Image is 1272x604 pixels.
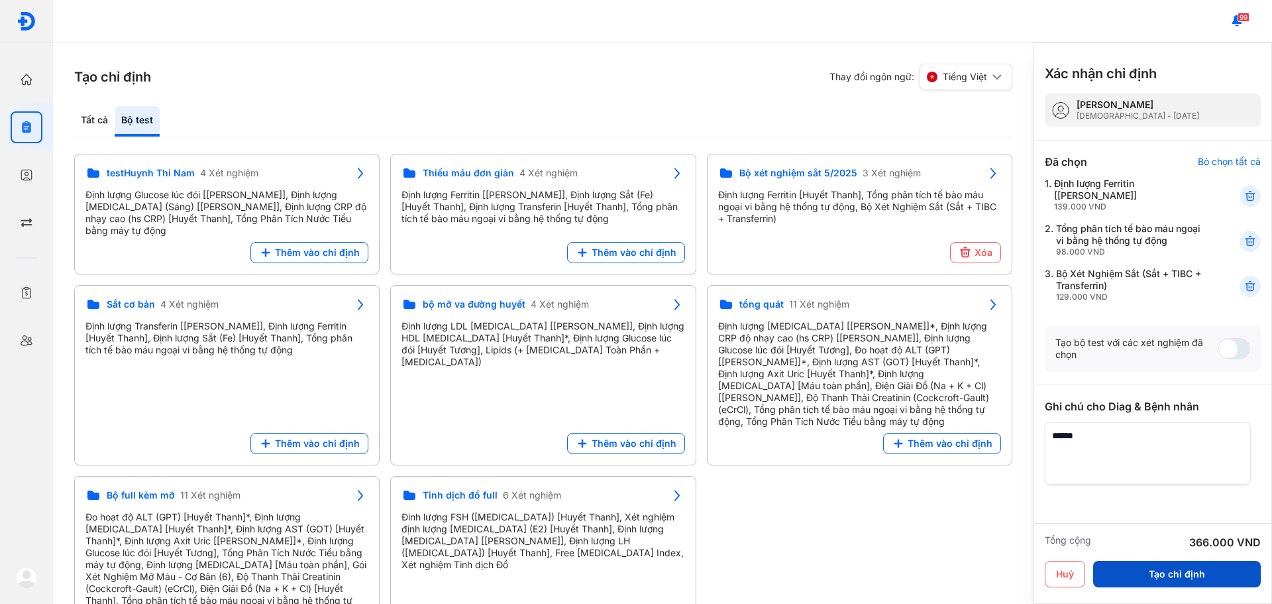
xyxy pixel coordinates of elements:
[718,189,1001,225] div: Định lượng Ferritin [Huyết Thanh], Tổng phân tích tế bào máu ngoại vi bằng hệ thống tự động, Bộ X...
[503,489,561,501] span: 6 Xét nghiệm
[531,298,589,310] span: 4 Xét nghiệm
[863,167,921,179] span: 3 Xét nghiệm
[1077,111,1199,121] div: [DEMOGRAPHIC_DATA] - [DATE]
[739,167,857,179] span: Bộ xét nghiệm sắt 5/2025
[74,68,151,86] h3: Tạo chỉ định
[1054,178,1207,212] div: Định lượng Ferritin [[PERSON_NAME]]
[718,320,1001,428] div: Định lượng [MEDICAL_DATA] [[PERSON_NAME]]*, Định lượng CRP độ nhạy cao (hs CRP) [[PERSON_NAME]], ...
[1045,178,1207,212] div: 1.
[975,247,992,259] span: Xóa
[107,298,155,310] span: Sắt cơ bản
[1045,534,1091,550] div: Tổng cộng
[567,433,685,454] button: Thêm vào chỉ định
[250,433,368,454] button: Thêm vào chỉ định
[829,64,1012,90] div: Thay đổi ngôn ngữ:
[592,438,676,450] span: Thêm vào chỉ định
[423,298,525,310] span: bộ mỡ va đường huyết
[1189,534,1261,550] div: 366.000 VND
[883,433,1001,454] button: Thêm vào chỉ định
[423,489,498,501] span: Tinh dịch đồ full
[1077,99,1199,111] div: [PERSON_NAME]
[1093,561,1261,587] button: Tạo chỉ định
[739,298,784,310] span: tổng quát
[592,247,676,259] span: Thêm vào chỉ định
[789,298,849,310] span: 11 Xét nghiệm
[275,247,360,259] span: Thêm vào chỉ định
[17,11,36,31] img: logo
[16,567,37,588] img: logo
[115,106,160,137] div: Bộ test
[401,189,684,225] div: Định lượng Ferritin [[PERSON_NAME]], Định lượng Sắt (Fe) [Huyết Thanh], Định lượng Transferin [Hu...
[250,242,368,263] button: Thêm vào chỉ định
[1238,13,1249,22] span: 99
[107,167,195,179] span: testHuynh Thi Nam
[1056,292,1207,302] div: 129.000 VND
[423,167,514,179] span: Thiếu máu đơn giản
[275,438,360,450] span: Thêm vào chỉ định
[1045,154,1087,170] div: Đã chọn
[1056,223,1207,257] div: Tổng phân tích tế bào máu ngoại vi bằng hệ thống tự động
[401,320,684,368] div: Định lượng LDL [MEDICAL_DATA] [[PERSON_NAME]], Định lượng HDL [MEDICAL_DATA] [Huyết Thanh]*, Định...
[943,71,987,83] span: Tiếng Việt
[200,167,258,179] span: 4 Xét nghiệm
[567,242,685,263] button: Thêm vào chỉ định
[107,489,175,501] span: Bộ full kèm mỡ
[1198,156,1261,168] div: Bỏ chọn tất cả
[1056,268,1207,302] div: Bộ Xét Nghiệm Sắt (Sắt + TIBC + Transferrin)
[401,511,684,571] div: Đinh lượng FSH ([MEDICAL_DATA]) [Huyết Thanh], Xét nghiệm định lượng [MEDICAL_DATA] (E2) [Huyết T...
[85,189,368,237] div: Định lượng Glucose lúc đói [[PERSON_NAME]], Định lượng [MEDICAL_DATA] (Sáng) [[PERSON_NAME]], Địn...
[1045,398,1261,414] div: Ghi chú cho Diag & Bệnh nhân
[1054,202,1207,212] div: 139.000 VND
[908,438,992,450] span: Thêm vào chỉ định
[74,106,115,137] div: Tất cả
[950,242,1001,263] button: Xóa
[1045,561,1085,587] button: Huỷ
[85,320,368,356] div: Định lượng Transferin [[PERSON_NAME]], Định lượng Ferritin [Huyết Thanh], Định lượng Sắt (Fe) [Hu...
[1045,64,1157,83] h3: Xác nhận chỉ định
[160,298,219,310] span: 4 Xét nghiệm
[1056,247,1207,257] div: 98.000 VND
[1055,337,1218,361] div: Tạo bộ test với các xét nghiệm đã chọn
[1045,268,1207,302] div: 3.
[519,167,578,179] span: 4 Xét nghiệm
[180,489,240,501] span: 11 Xét nghiệm
[1045,223,1207,257] div: 2.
